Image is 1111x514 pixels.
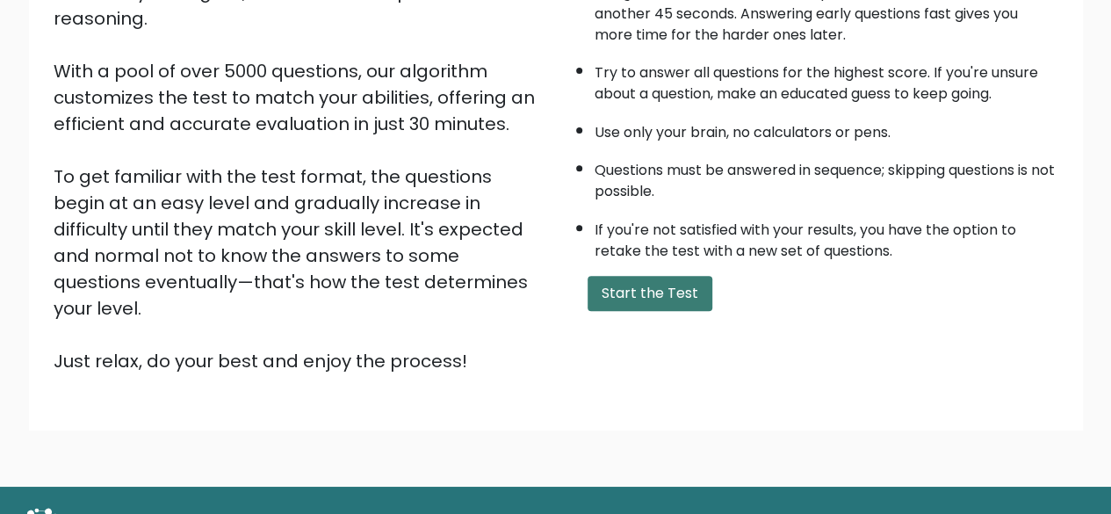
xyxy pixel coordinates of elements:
li: If you're not satisfied with your results, you have the option to retake the test with a new set ... [595,211,1058,262]
li: Questions must be answered in sequence; skipping questions is not possible. [595,151,1058,202]
li: Use only your brain, no calculators or pens. [595,113,1058,143]
li: Try to answer all questions for the highest score. If you're unsure about a question, make an edu... [595,54,1058,105]
button: Start the Test [588,276,712,311]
